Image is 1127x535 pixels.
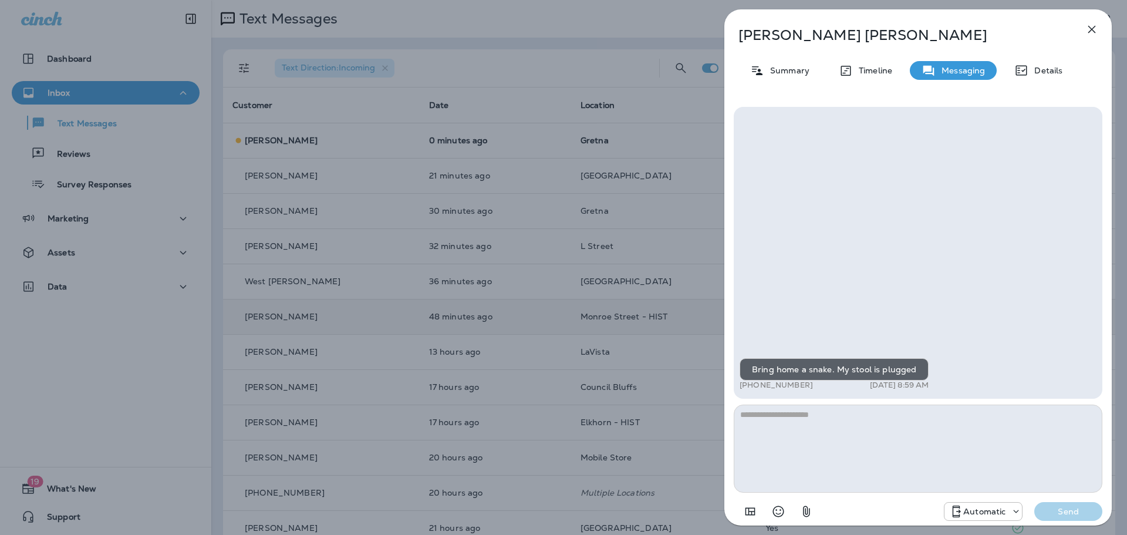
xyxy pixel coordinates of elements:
[870,381,929,390] p: [DATE] 8:59 AM
[936,66,985,75] p: Messaging
[963,507,1005,516] p: Automatic
[740,358,929,381] div: Bring home a snake. My stool is plugged
[764,66,809,75] p: Summary
[767,500,790,523] button: Select an emoji
[740,381,813,390] p: [PHONE_NUMBER]
[738,27,1059,43] p: [PERSON_NAME] [PERSON_NAME]
[853,66,892,75] p: Timeline
[1028,66,1062,75] p: Details
[738,500,762,523] button: Add in a premade template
